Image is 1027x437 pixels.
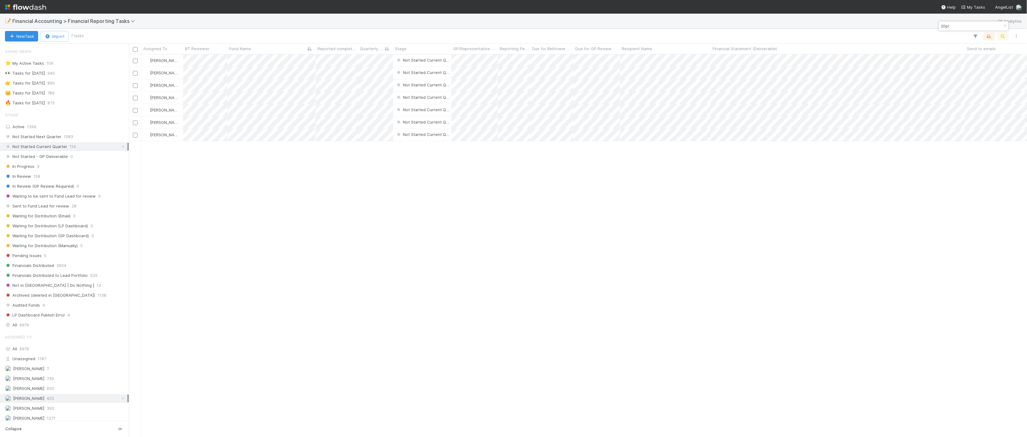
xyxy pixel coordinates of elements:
[941,4,956,10] div: Help
[144,107,149,112] img: avatar_c7c7de23-09de-42ad-8e02-7981c37ee075.png
[403,120,458,125] span: Not Started Current Quarter
[998,17,1022,25] a: Analytics
[13,376,44,381] span: [PERSON_NAME]
[150,83,181,88] span: [PERSON_NAME]
[360,46,384,52] span: Quarterly Term
[133,108,138,113] input: Toggle Row Selected
[13,386,44,391] span: [PERSON_NAME]
[47,395,54,402] span: 425
[144,70,149,75] img: avatar_c7c7de23-09de-42ad-8e02-7981c37ee075.png
[37,163,39,170] span: 3
[403,58,458,63] span: Not Started Current Quarter
[403,95,458,100] span: Not Started Current Quarter
[20,346,29,351] span: 6979
[5,133,61,141] span: Not Started Next Quarter
[5,242,78,250] span: Waiting for Distribution (Manually)
[5,2,46,12] img: logo-inverted-e16ddd16eac7371096b0.svg
[144,58,149,63] img: avatar_c7c7de23-09de-42ad-8e02-7981c37ee075.png
[5,272,88,279] span: Financials Distributed to Lead Portfolio
[713,46,777,52] span: Financial Statement (Deliverable)
[27,124,36,129] span: 1399
[150,132,181,137] span: [PERSON_NAME]
[5,345,127,353] div: All
[5,173,31,180] span: In Review
[143,46,167,52] span: Assigned To
[13,416,44,421] span: [PERSON_NAME]
[90,272,98,279] span: 525
[403,107,458,112] span: Not Started Current Quarter
[64,133,73,141] span: 1083
[622,46,652,52] span: Recipient Name
[5,355,127,363] div: Unassigned
[5,59,44,67] div: My Active Tasks
[150,120,181,125] span: [PERSON_NAME]
[68,311,70,319] span: 4
[5,331,32,343] span: Assigned To
[38,355,46,363] span: 1187
[80,242,83,250] span: 0
[5,80,11,85] span: 👉
[97,282,101,289] span: 13
[71,33,84,39] small: 7 tasks
[5,375,11,382] img: avatar_fee1282a-8af6-4c79-b7c7-bf2cfad99775.png
[5,182,74,190] span: In Review (GP Review Required)
[98,192,101,200] span: 0
[133,83,138,88] input: Toggle Row Selected
[77,182,79,190] span: 0
[5,385,11,391] img: avatar_030f5503-c087-43c2-95d1-dd8963b2926c.png
[5,60,11,66] span: ⭐
[5,311,65,319] span: LP Dashboard Publish Error
[5,45,32,58] span: Saved Views
[940,22,1002,30] input: Search...
[47,404,54,412] span: 392
[5,262,54,269] span: Financials Distributed
[403,82,458,87] span: Not Started Current Quarter
[318,46,357,52] span: Reported completed by
[47,69,55,77] span: 940
[185,46,209,52] span: BT Reviewer
[73,212,76,220] span: 0
[5,143,67,151] span: Not Started Current Quarter
[5,123,127,131] div: Active
[47,89,55,97] span: 789
[995,5,1013,10] span: AngelList
[5,192,96,200] span: Waiting to be sent to Fund Lead for review
[5,163,34,170] span: In Progress
[5,69,45,77] div: Tasks for [DATE]
[5,365,11,372] img: avatar_17610dbf-fae2-46fa-90b6-017e9223b3c9.png
[967,46,996,52] span: Send to emails
[144,132,149,137] img: avatar_c7c7de23-09de-42ad-8e02-7981c37ee075.png
[150,107,181,112] span: [PERSON_NAME]
[133,47,138,52] input: Toggle All Rows Selected
[5,70,11,76] span: 👀
[72,202,77,210] span: 28
[47,365,49,373] span: 7
[91,232,94,240] span: 0
[5,291,95,299] span: Archived (deleted in [GEOGRAPHIC_DATA])
[150,95,181,100] span: [PERSON_NAME]
[47,385,54,392] span: 600
[133,96,138,100] input: Toggle Row Selected
[33,173,40,180] span: 158
[5,109,18,121] span: Stage
[144,95,149,100] img: avatar_c7c7de23-09de-42ad-8e02-7981c37ee075.png
[144,83,149,88] img: avatar_c7c7de23-09de-42ad-8e02-7981c37ee075.png
[41,31,68,42] button: Import
[90,222,93,230] span: 0
[5,426,22,432] span: Collapse
[5,301,40,309] span: Audited Funds
[56,262,66,269] span: 3904
[5,415,11,421] img: avatar_705f3a58-2659-4f93-91ad-7a5be837418b.png
[70,153,73,160] span: 0
[150,70,181,75] span: [PERSON_NAME]
[133,71,138,76] input: Toggle Row Selected
[47,414,55,422] span: 1271
[5,79,45,87] div: Tasks for [DATE]
[5,321,127,329] div: All
[403,132,458,137] span: Not Started Current Quarter
[13,406,44,411] span: [PERSON_NAME]
[47,375,54,382] span: 739
[13,366,44,371] span: [PERSON_NAME]
[44,252,46,260] span: 5
[532,46,572,52] span: Due for Belltower Review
